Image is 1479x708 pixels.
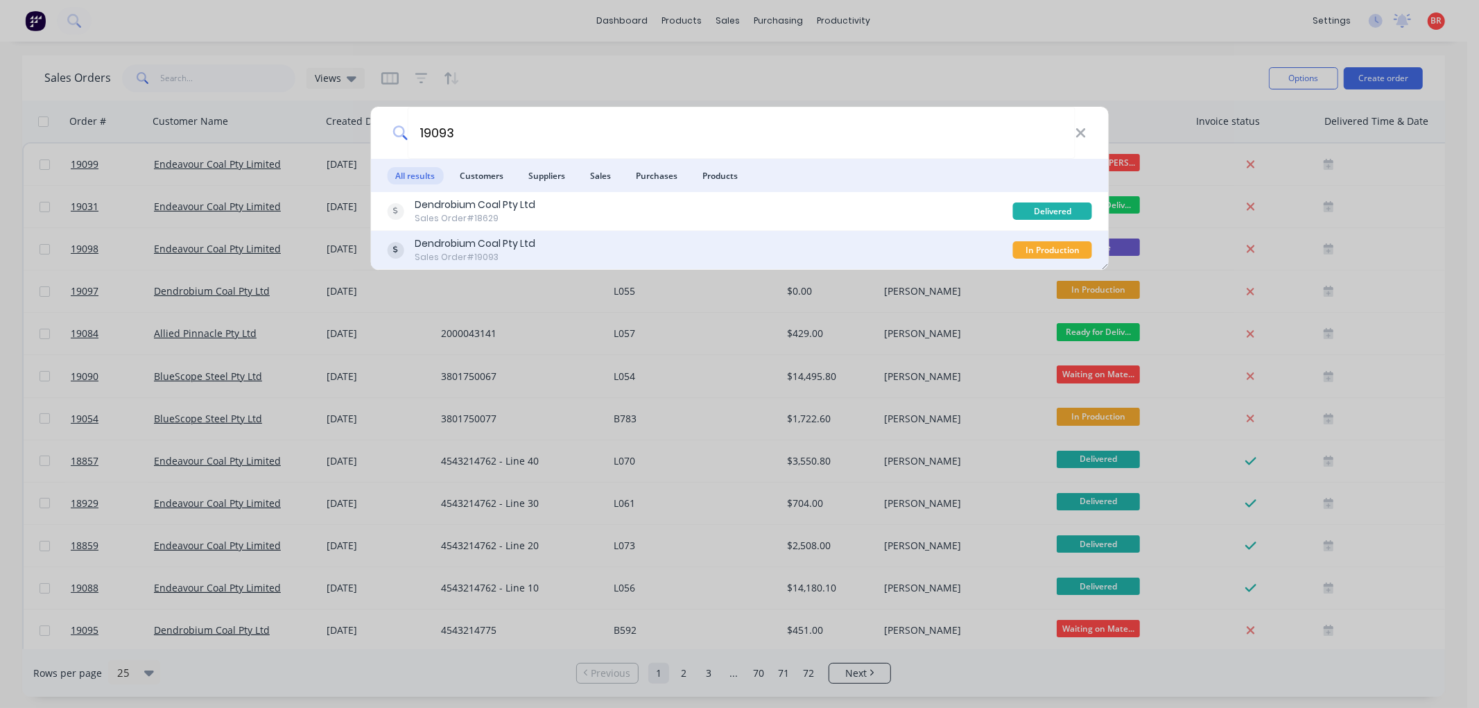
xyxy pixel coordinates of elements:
[451,167,512,184] span: Customers
[628,167,686,184] span: Purchases
[415,251,535,264] div: Sales Order #19093
[408,107,1075,159] input: Start typing a customer or supplier name to create a new order...
[387,167,443,184] span: All results
[582,167,619,184] span: Sales
[415,198,535,212] div: Dendrobium Coal Pty Ltd
[694,167,746,184] span: Products
[1013,241,1092,259] div: In Production
[520,167,573,184] span: Suppliers
[415,236,535,251] div: Dendrobium Coal Pty Ltd
[1013,202,1092,220] div: Delivered
[415,212,535,225] div: Sales Order #18629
